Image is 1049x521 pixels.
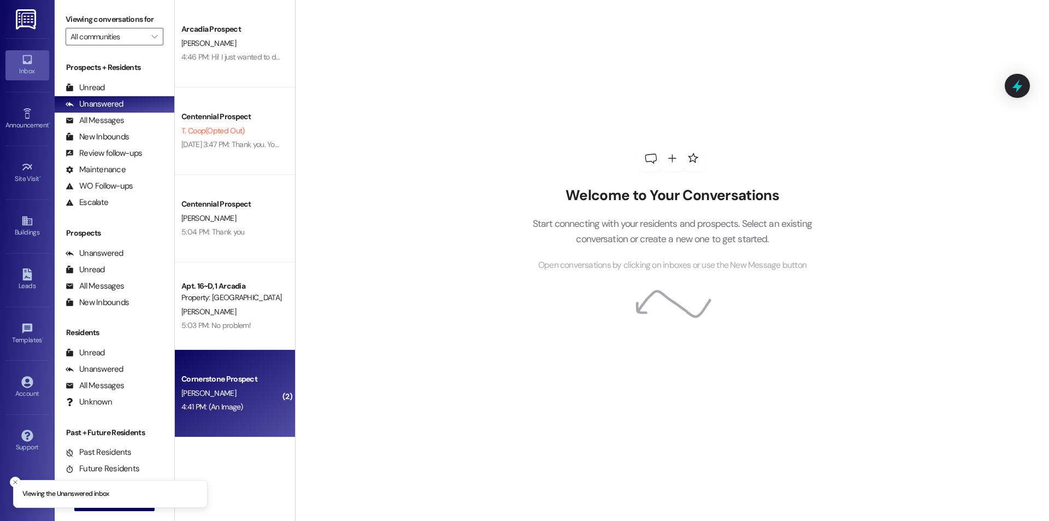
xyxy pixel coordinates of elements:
[55,327,174,338] div: Residents
[42,335,44,342] span: •
[181,320,251,330] div: 5:03 PM: No problem!
[5,265,49,295] a: Leads
[5,373,49,402] a: Account
[10,477,21,488] button: Close toast
[22,489,109,499] p: Viewing the Unanswered inbox
[5,426,49,456] a: Support
[181,111,282,122] div: Centennial Prospect
[181,52,804,62] div: 4:46 PM: Hi! I just wanted to double check on the progress on my ESA papers again! If you still h...
[66,264,105,276] div: Unread
[181,388,236,398] span: [PERSON_NAME]
[66,98,123,110] div: Unanswered
[66,380,124,391] div: All Messages
[66,248,123,259] div: Unanswered
[5,212,49,241] a: Buildings
[39,173,41,181] span: •
[66,447,132,458] div: Past Residents
[151,32,157,41] i: 
[66,115,124,126] div: All Messages
[538,259,806,272] span: Open conversations by clicking on inboxes or use the New Message button
[181,38,236,48] span: [PERSON_NAME]
[66,463,139,475] div: Future Residents
[5,50,49,80] a: Inbox
[181,126,244,136] span: T. Coop (Opted Out)
[55,427,174,438] div: Past + Future Residents
[5,319,49,349] a: Templates •
[66,396,112,408] div: Unknown
[181,280,282,292] div: Apt. 16~D, 1 Arcadia
[181,402,243,412] div: 4:41 PM: (An Image)
[66,280,124,292] div: All Messages
[181,307,236,317] span: [PERSON_NAME]
[181,373,282,385] div: Cornerstone Prospect
[181,198,282,210] div: Centennial Prospect
[181,292,282,303] div: Property: [GEOGRAPHIC_DATA]
[516,187,828,204] h2: Welcome to Your Conversations
[181,213,236,223] span: [PERSON_NAME]
[49,120,50,127] span: •
[66,148,142,159] div: Review follow-ups
[66,11,163,28] label: Viewing conversations for
[66,131,129,143] div: New Inbounds
[5,158,49,188] a: Site Visit •
[66,297,129,308] div: New Inbounds
[181,139,720,149] div: [DATE] 3:47 PM: Thank you. You will no longer receive texts from this thread. Please reply with '...
[66,180,133,192] div: WO Follow-ups
[66,197,108,208] div: Escalate
[55,62,174,73] div: Prospects + Residents
[70,28,146,45] input: All communities
[66,347,105,359] div: Unread
[66,364,123,375] div: Unanswered
[66,82,105,93] div: Unread
[181,227,244,237] div: 5:04 PM: Thank you
[55,227,174,239] div: Prospects
[66,164,126,175] div: Maintenance
[181,24,282,35] div: Arcadia Prospect
[516,216,828,247] p: Start connecting with your residents and prospects. Select an existing conversation or create a n...
[16,9,38,30] img: ResiDesk Logo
